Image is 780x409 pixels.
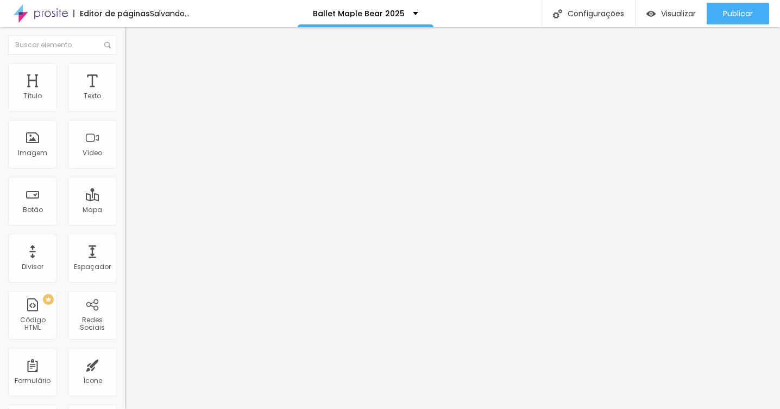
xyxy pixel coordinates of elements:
img: Icone [104,42,111,48]
div: Divisor [22,263,43,271]
button: Publicar [707,3,769,24]
div: Ícone [83,377,102,385]
div: Título [23,92,42,100]
div: Redes Sociais [71,316,114,332]
div: Código HTML [11,316,54,332]
div: Salvando... [150,10,190,17]
div: Botão [23,206,43,214]
div: Editor de páginas [73,10,150,17]
iframe: Editor [125,27,780,409]
div: Texto [84,92,101,100]
button: Visualizar [636,3,707,24]
img: view-1.svg [646,9,656,18]
span: Publicar [723,9,753,18]
div: Formulário [15,377,51,385]
div: Mapa [83,206,102,214]
div: Espaçador [74,263,111,271]
span: Visualizar [661,9,696,18]
input: Buscar elemento [8,35,117,55]
p: Ballet Maple Bear 2025 [313,10,405,17]
div: Vídeo [83,149,102,157]
img: Icone [553,9,562,18]
div: Imagem [18,149,47,157]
